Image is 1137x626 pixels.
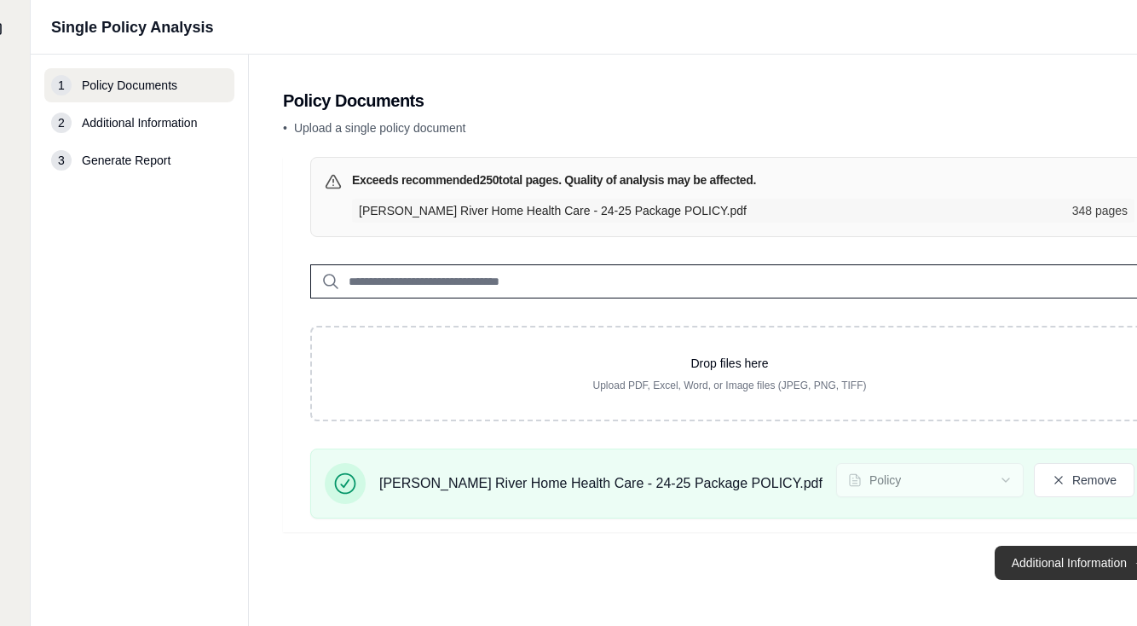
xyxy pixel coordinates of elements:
div: 3 [51,150,72,171]
span: Upload a single policy document [294,121,466,135]
span: James River Home Health Care - 24-25 Package POLICY.pdf [359,202,1062,219]
p: Upload PDF, Excel, Word, or Image files (JPEG, PNG, TIFF) [339,379,1120,392]
h3: Exceeds recommended 250 total pages. Quality of analysis may be affected. [352,171,756,188]
p: Drop files here [339,355,1120,372]
span: Generate Report [82,152,170,169]
button: Remove [1034,463,1134,497]
span: Policy Documents [82,77,177,94]
span: 348 pages [1072,202,1128,219]
span: Additional Information [82,114,197,131]
h1: Single Policy Analysis [51,15,213,39]
span: [PERSON_NAME] River Home Health Care - 24-25 Package POLICY.pdf [379,473,822,494]
div: 2 [51,113,72,133]
div: 1 [51,75,72,96]
span: • [283,121,287,135]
